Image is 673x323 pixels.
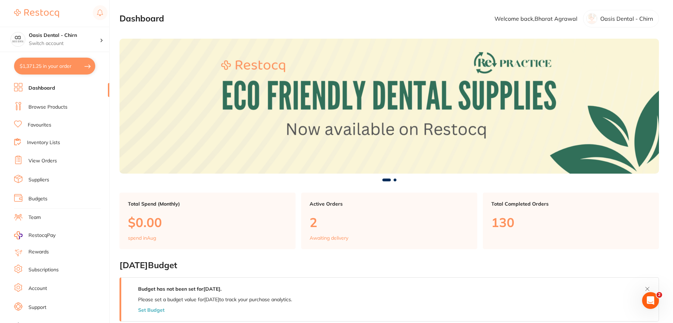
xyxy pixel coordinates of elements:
img: Dashboard [119,39,659,174]
a: Total Completed Orders130 [483,193,659,250]
h4: Oasis Dental - Chirn [29,32,100,39]
span: RestocqPay [28,232,56,239]
a: Support [28,304,46,311]
p: spend in Aug [128,235,156,241]
p: Switch account [29,40,100,47]
a: View Orders [28,157,57,164]
img: Restocq Logo [14,9,59,18]
button: Set Budget [138,307,164,313]
p: 130 [491,215,651,230]
a: Suppliers [28,176,49,183]
span: 2 [656,292,662,298]
p: Total Completed Orders [491,201,651,207]
p: $0.00 [128,215,287,230]
iframe: Intercom live chat [642,292,659,309]
a: RestocqPay [14,231,56,239]
p: Please set a budget value for [DATE] to track your purchase analytics. [138,297,292,302]
a: Active Orders2Awaiting delivery [301,193,477,250]
p: Total Spend (Monthly) [128,201,287,207]
a: Restocq Logo [14,5,59,21]
button: $1,371.25 in your order [14,58,95,75]
h2: [DATE] Budget [119,260,659,270]
a: Dashboard [28,85,55,92]
a: Inventory Lists [27,139,60,146]
p: Awaiting delivery [310,235,348,241]
p: Active Orders [310,201,469,207]
a: Favourites [28,122,51,129]
a: Rewards [28,248,49,256]
a: Subscriptions [28,266,59,273]
a: Team [28,214,41,221]
a: Account [28,285,47,292]
a: Total Spend (Monthly)$0.00spend inAug [119,193,296,250]
img: RestocqPay [14,231,22,239]
img: Oasis Dental - Chirn [11,32,25,46]
strong: Budget has not been set for [DATE] . [138,286,221,292]
h2: Dashboard [119,14,164,24]
a: Browse Products [28,104,67,111]
p: Oasis Dental - Chirn [600,15,653,22]
a: Budgets [28,195,47,202]
p: 2 [310,215,469,230]
p: Welcome back, Bharat Agrawal [494,15,577,22]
